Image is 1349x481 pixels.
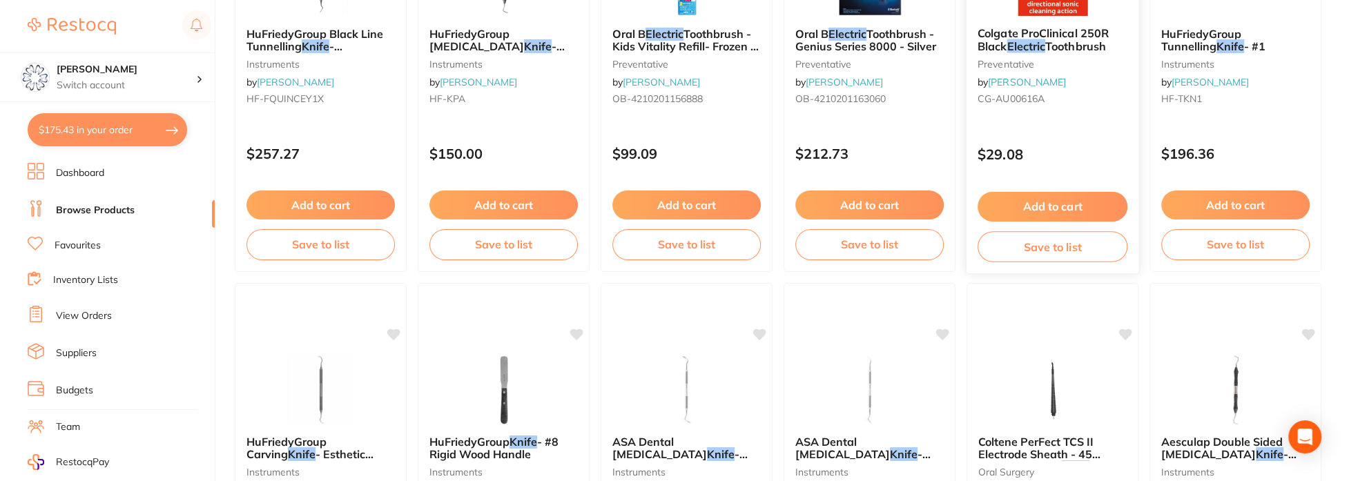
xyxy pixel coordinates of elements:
a: Suppliers [56,346,97,360]
span: Toothbrush - Genius Series 8000 - Silver [795,27,936,53]
img: RestocqPay [28,454,44,470]
span: by [795,76,883,88]
button: Save to list [429,229,578,259]
span: HuFriedyGroup Carving [246,435,327,461]
span: OB-4210201156888 [612,92,703,105]
small: instruments [429,467,578,478]
button: $175.43 in your order [28,113,187,146]
button: Save to list [1161,229,1310,259]
em: Knife [288,447,316,461]
b: HuFriedyGroup Carving Knife - Esthetic CR21 Posterior - Round Handle [246,435,395,461]
em: Knife [524,39,552,53]
a: [PERSON_NAME] [623,76,700,88]
span: Coltene PerFect TCS II Electrode Sheath - 45 Degree Straight [978,435,1100,474]
b: Coltene PerFect TCS II Electrode Sheath - 45 Degree Straight Knife [978,435,1127,461]
h4: Eumundi Dental [57,63,196,77]
b: HuFriedyGroup Black Line Tunnelling Knife - Giles De Quincey - #1 [246,28,395,53]
a: Restocq Logo [28,10,116,42]
button: Save to list [612,229,761,259]
small: preventative [612,59,761,70]
small: preventative [978,58,1127,69]
a: View Orders [56,309,112,323]
span: CG-AU00616A [978,92,1045,105]
span: - DB939R - GF8 [1161,447,1297,473]
span: Oral B [795,27,828,41]
div: Open Intercom Messenger [1288,420,1321,453]
span: OB-4210201163060 [795,92,886,105]
span: by [429,76,517,88]
small: instruments [429,59,578,70]
a: Browse Products [56,204,135,217]
button: Save to list [978,231,1127,262]
b: ASA Dental Gingivectomy Knife - Kirkland - #1/2 - Double Ended [795,435,944,461]
span: HF-TKN1 [1161,92,1202,105]
p: $29.08 [978,146,1127,162]
b: HuFriedyGroup Knife - #8 Rigid Wood Handle [429,435,578,461]
em: Knife [509,435,537,449]
img: ASA Dental Gingivectomy Knife - Orban - #1/2 - Double Ended [642,355,732,424]
a: [PERSON_NAME] [806,76,883,88]
small: oral surgery [978,467,1127,478]
span: by [246,76,334,88]
span: ASA Dental [MEDICAL_DATA] [612,435,707,461]
span: Colgate ProClinical 250R Black [978,26,1109,53]
p: $150.00 [429,146,578,161]
button: Save to list [246,229,395,259]
span: HF-FQUINCEY1X [246,92,324,105]
span: by [1161,76,1249,88]
small: instruments [795,467,944,478]
b: ASA Dental Gingivectomy Knife - Orban - #1/2 - Double Ended [612,435,761,461]
b: HuFriedyGroup Periodontal Knife - Allen - End Cutting [429,28,578,53]
img: HuFriedyGroup Knife - #8 Rigid Wood Handle [459,355,549,424]
button: Add to cart [978,192,1127,222]
small: instruments [246,59,395,70]
span: ASA Dental [MEDICAL_DATA] [795,435,890,461]
em: Knife [302,39,329,53]
span: Oral B [612,27,646,41]
span: Toothbrush - Kids Vitality Refill- Frozen - Packs of 2 Refills, 6-Packs [612,27,759,66]
span: Toothbrush [1045,39,1106,53]
span: HuFriedyGroup [MEDICAL_DATA] [429,27,524,53]
em: Knife [1256,447,1283,461]
b: Oral B Electric Toothbrush - Kids Vitality Refill- Frozen - Packs of 2 Refills, 6-Packs [612,28,761,53]
span: - #8 Rigid Wood Handle [429,435,559,461]
span: - [PERSON_NAME] - #1 [246,39,364,66]
small: instruments [246,467,395,478]
a: Dashboard [56,166,104,180]
small: preventative [795,59,944,70]
b: Aesculap Double Sided Gingivectomy Knife - DB939R - GF8 [1161,435,1310,461]
em: Knife [707,447,735,461]
em: Knife [1216,39,1244,53]
a: [PERSON_NAME] [440,76,517,88]
b: Oral B Electric Toothbrush - Genius Series 8000 - Silver [795,28,944,53]
img: HuFriedyGroup Carving Knife - Esthetic CR21 Posterior - Round Handle [276,355,366,424]
a: [PERSON_NAME] [1172,76,1249,88]
span: HuFriedyGroup Black Line Tunnelling [246,27,383,53]
p: $99.09 [612,146,761,161]
span: by [978,76,1066,88]
button: Add to cart [795,190,944,219]
em: Electric [1007,39,1045,53]
span: by [612,76,700,88]
em: Knife [890,447,918,461]
small: instruments [1161,59,1310,70]
a: Team [56,420,80,434]
a: Inventory Lists [53,273,118,287]
button: Save to list [795,229,944,259]
img: ASA Dental Gingivectomy Knife - Kirkland - #1/2 - Double Ended [825,355,915,424]
button: Add to cart [246,190,395,219]
small: instruments [612,467,761,478]
img: Coltene PerFect TCS II Electrode Sheath - 45 Degree Straight Knife [1008,355,1098,424]
small: instruments [1161,467,1310,478]
p: $257.27 [246,146,395,161]
b: Colgate ProClinical 250R Black Electric Toothbrush [978,27,1127,52]
span: RestocqPay [56,455,109,469]
a: [PERSON_NAME] [988,76,1066,88]
a: Budgets [56,384,93,397]
a: [PERSON_NAME] [257,76,334,88]
button: Add to cart [1161,190,1310,219]
em: Knife [1062,460,1089,474]
span: Aesculap Double Sided [MEDICAL_DATA] [1161,435,1283,461]
img: Restocq Logo [28,18,116,35]
button: Add to cart [612,190,761,219]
